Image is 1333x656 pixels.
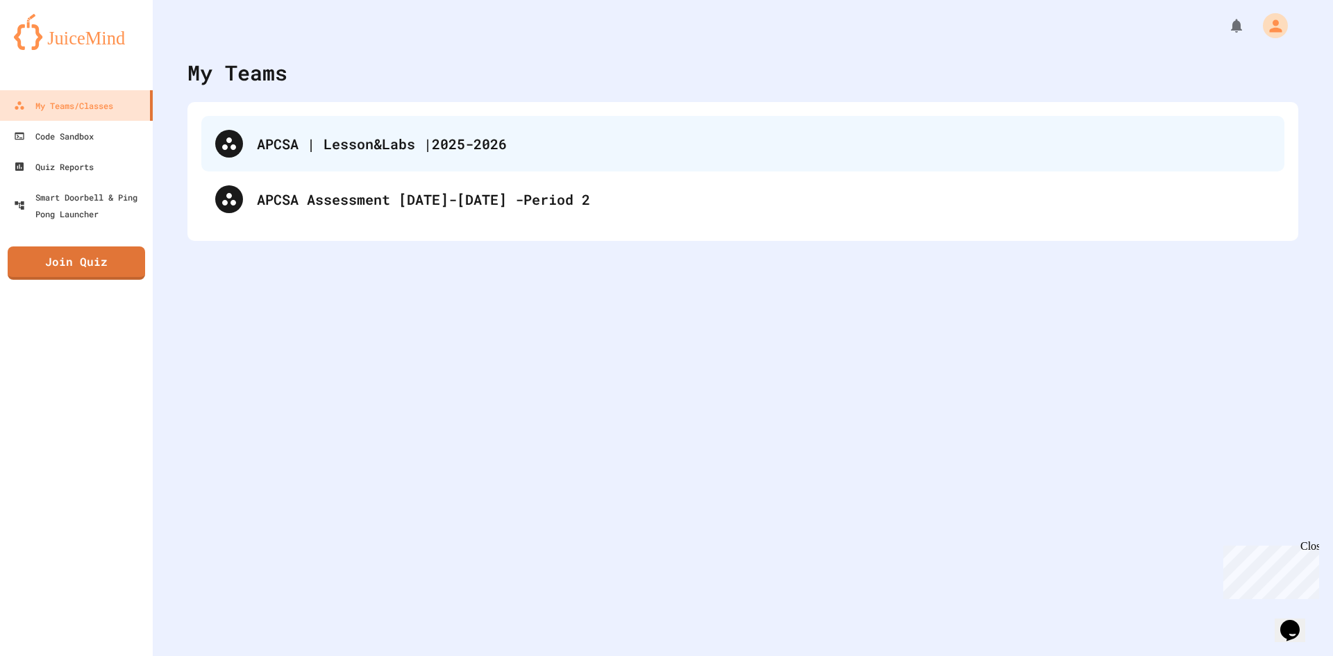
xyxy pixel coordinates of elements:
div: APCSA Assessment [DATE]-[DATE] -Period 2 [257,189,1271,210]
div: My Account [1248,10,1291,42]
div: My Notifications [1202,14,1248,37]
div: APCSA | Lesson&Labs |2025-2026 [201,116,1284,171]
div: My Teams [187,57,287,88]
a: Join Quiz [8,246,145,280]
div: Code Sandbox [14,128,94,144]
div: Quiz Reports [14,158,94,175]
iframe: chat widget [1218,540,1319,599]
div: APCSA Assessment [DATE]-[DATE] -Period 2 [201,171,1284,227]
div: Chat with us now!Close [6,6,96,88]
div: Smart Doorbell & Ping Pong Launcher [14,189,147,222]
img: logo-orange.svg [14,14,139,50]
div: APCSA | Lesson&Labs |2025-2026 [257,133,1271,154]
iframe: chat widget [1275,600,1319,642]
div: My Teams/Classes [14,97,113,114]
